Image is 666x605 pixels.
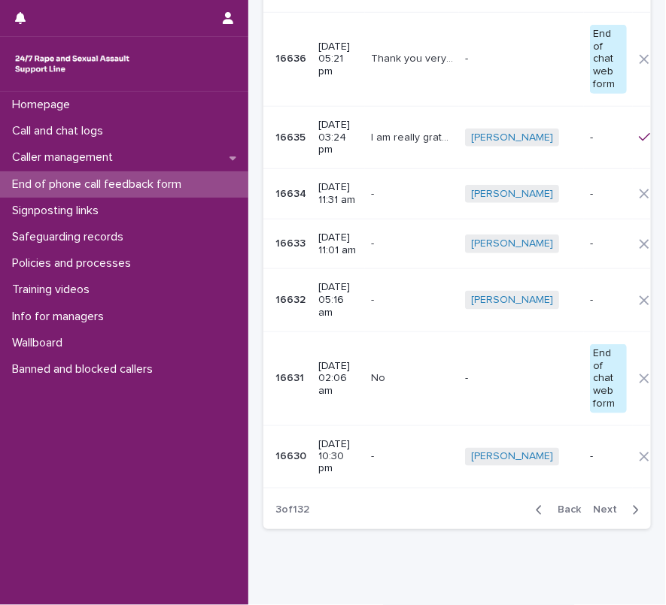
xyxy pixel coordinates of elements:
span: Back [549,505,581,516]
p: 3 of 132 [263,492,321,529]
p: - [590,188,626,201]
p: Wallboard [6,336,75,350]
p: Call and chat logs [6,124,115,138]
p: 16636 [275,50,309,65]
p: Banned and blocked callers [6,362,165,377]
p: End of phone call feedback form [6,177,193,192]
p: [DATE] 03:24 pm [318,119,359,156]
p: No [371,369,388,385]
p: Caller management [6,150,125,165]
p: Homepage [6,98,82,112]
p: - [590,132,626,144]
p: Thank you very much [371,50,456,65]
a: [PERSON_NAME] [471,188,553,201]
p: [DATE] 10:30 pm [318,438,359,476]
div: End of chat web form [590,25,626,94]
p: Training videos [6,283,102,297]
p: 16630 [275,448,309,464]
a: [PERSON_NAME] [471,451,553,464]
p: Policies and processes [6,256,143,271]
p: - [465,53,578,65]
p: [DATE] 11:31 am [318,181,359,207]
img: rhQMoQhaT3yELyF149Cw [12,49,132,79]
div: End of chat web form [590,344,626,413]
p: - [590,294,626,307]
p: - [590,451,626,464]
p: [DATE] 02:06 am [318,360,359,398]
p: [DATE] 05:21 pm [318,41,359,78]
p: 16635 [275,129,309,144]
p: - [371,448,377,464]
p: Info for managers [6,310,116,324]
span: Next [593,505,626,516]
button: Next [587,504,651,517]
p: I am really grateful for finding this service as I am struggling to cope and there is nowhere I c... [371,129,456,144]
a: [PERSON_NAME] [471,132,553,144]
p: [DATE] 05:16 am [318,281,359,319]
p: 16633 [275,234,309,250]
p: Signposting links [6,204,111,218]
a: [PERSON_NAME] [471,237,553,250]
p: 16631 [275,369,307,385]
p: - [465,372,578,385]
p: - [371,291,377,307]
p: - [590,237,626,250]
a: [PERSON_NAME] [471,294,553,307]
p: 16634 [275,185,309,201]
p: - [371,185,377,201]
p: [DATE] 11:01 am [318,231,359,257]
p: 16632 [275,291,309,307]
button: Back [524,504,587,517]
p: Safeguarding records [6,230,135,244]
p: - [371,234,377,250]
